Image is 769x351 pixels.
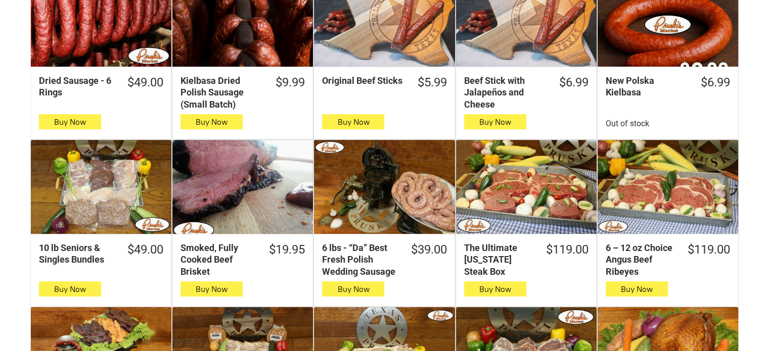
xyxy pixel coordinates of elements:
div: Dried Sausage - 6 Rings [39,75,115,98]
span: Out of stock [606,119,649,128]
button: Buy Now [464,281,526,296]
a: The Ultimate Texas Steak Box [456,140,597,233]
a: 6 lbs - “Da” Best Fresh Polish Wedding Sausage [314,140,455,233]
button: Buy Now [39,114,101,129]
div: $5.99 [418,75,447,90]
span: Buy Now [479,117,511,127]
div: Smoked, Fully Cooked Beef Brisket [180,242,257,277]
div: $6.99 [559,75,589,90]
a: $49.0010 lb Seniors & Singles Bundles [31,242,171,266]
a: $49.00Dried Sausage - 6 Rings [31,75,171,98]
div: $19.95 [269,242,305,258]
span: Buy Now [337,284,369,294]
div: $6.99 [701,75,730,90]
button: Buy Now [180,114,243,129]
span: Buy Now [196,284,228,294]
div: 6 lbs - “Da” Best Fresh Polish Wedding Sausage [322,242,398,277]
a: $9.99Kielbasa Dried Polish Sausage (Small Batch) [172,75,313,110]
div: Original Beef Sticks [322,75,405,86]
span: Buy Now [479,284,511,294]
a: $119.006 – 12 oz Choice Angus Beef Ribeyes [598,242,738,277]
span: Buy Now [54,284,86,294]
span: Buy Now [196,117,228,127]
a: 6 – 12 oz Choice Angus Beef Ribeyes [598,140,738,233]
a: $5.99Original Beef Sticks [314,75,455,90]
div: New Polska Kielbasa [606,75,689,98]
a: $19.95Smoked, Fully Cooked Beef Brisket [172,242,313,277]
a: $6.99Beef Stick with Jalapeños and Cheese [456,75,597,110]
div: The Ultimate [US_STATE] Steak Box [464,242,534,277]
div: 10 lb Seniors & Singles Bundles [39,242,115,266]
span: Buy Now [337,117,369,127]
a: Smoked, Fully Cooked Beef Brisket [172,140,313,233]
div: $9.99 [276,75,305,90]
div: $49.00 [127,75,163,90]
a: 10 lb Seniors &amp; Singles Bundles [31,140,171,233]
a: $6.99New Polska Kielbasa [598,75,738,98]
div: Beef Stick with Jalapeños and Cheese [464,75,547,110]
span: Buy Now [54,117,86,127]
div: 6 – 12 oz Choice Angus Beef Ribeyes [606,242,675,277]
button: Buy Now [464,114,526,129]
div: $119.00 [546,242,589,258]
button: Buy Now [322,114,384,129]
button: Buy Now [606,281,668,296]
button: Buy Now [322,281,384,296]
div: $119.00 [688,242,730,258]
button: Buy Now [180,281,243,296]
button: Buy Now [39,281,101,296]
a: $39.006 lbs - “Da” Best Fresh Polish Wedding Sausage [314,242,455,277]
div: $39.00 [411,242,447,258]
a: $119.00The Ultimate [US_STATE] Steak Box [456,242,597,277]
span: Buy Now [621,284,653,294]
div: $49.00 [127,242,163,258]
div: Kielbasa Dried Polish Sausage (Small Batch) [180,75,263,110]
